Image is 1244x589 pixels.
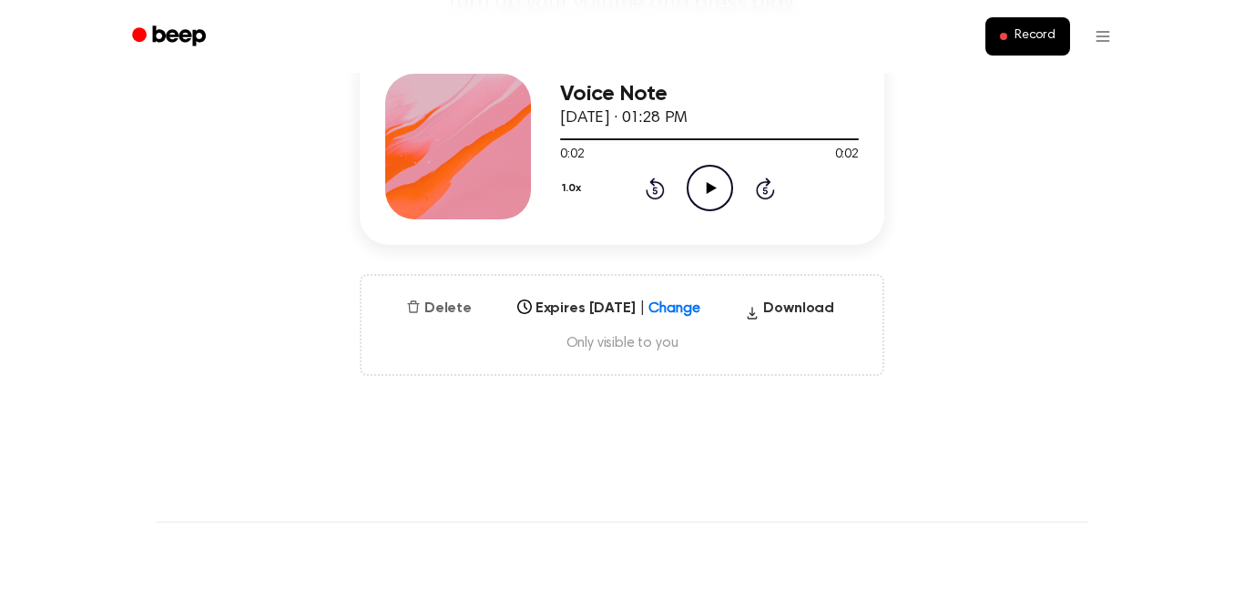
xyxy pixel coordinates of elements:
[738,298,841,327] button: Download
[560,82,859,107] h3: Voice Note
[1081,15,1125,58] button: Open menu
[119,19,222,55] a: Beep
[985,17,1070,56] button: Record
[383,334,861,352] span: Only visible to you
[1015,28,1055,45] span: Record
[560,110,688,127] span: [DATE] · 01:28 PM
[560,146,584,165] span: 0:02
[399,298,479,320] button: Delete
[560,173,587,204] button: 1.0x
[835,146,859,165] span: 0:02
